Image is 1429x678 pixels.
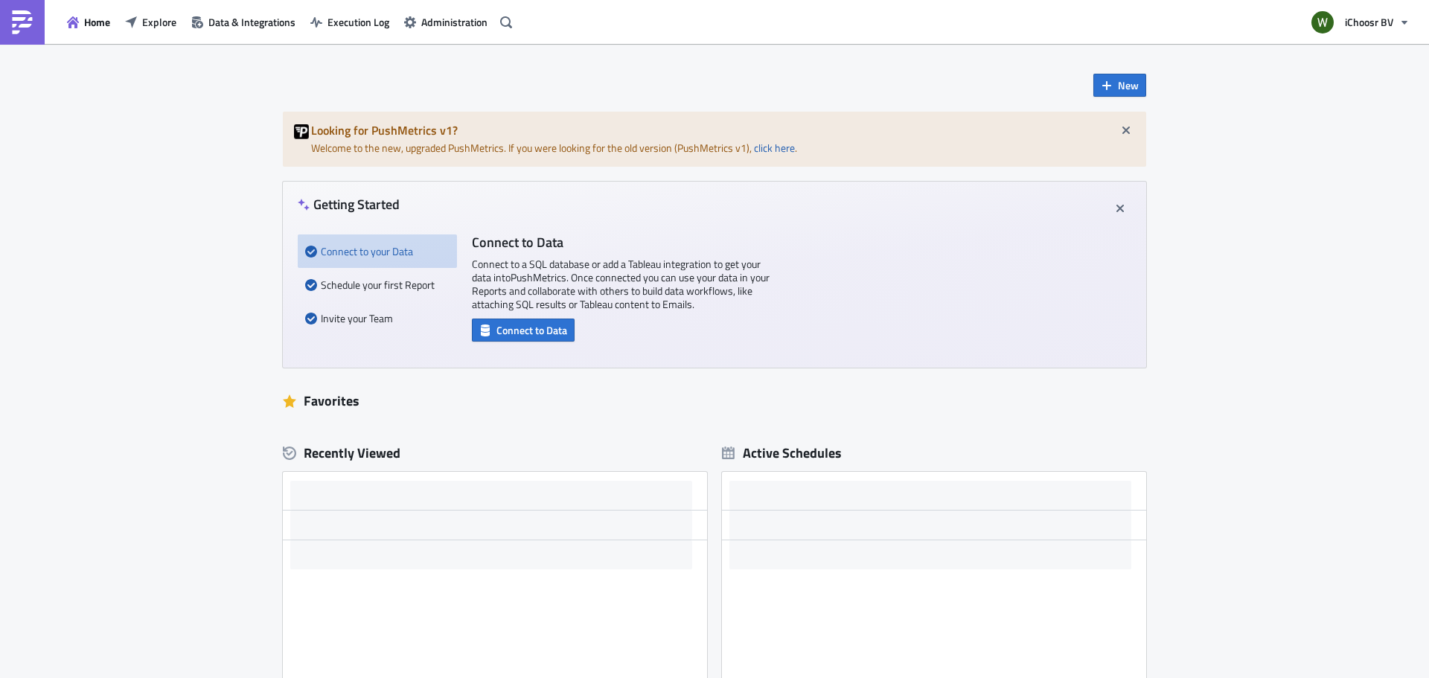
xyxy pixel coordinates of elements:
button: Explore [118,10,184,33]
button: Connect to Data [472,319,575,342]
span: Connect to Data [496,322,567,338]
span: iChoosr BV [1345,14,1393,30]
button: Data & Integrations [184,10,303,33]
button: Execution Log [303,10,397,33]
div: Schedule your first Report [305,268,450,301]
h5: Looking for PushMetrics v1? [311,124,1135,136]
span: Administration [421,14,487,30]
button: iChoosr BV [1302,6,1418,39]
span: New [1118,77,1139,93]
button: New [1093,74,1146,97]
button: Administration [397,10,495,33]
p: Connect to a SQL database or add a Tableau integration to get your data into PushMetrics . Once c... [472,258,770,311]
div: Favorites [283,390,1146,412]
h4: Getting Started [298,196,400,212]
span: Data & Integrations [208,14,295,30]
a: click here [754,140,795,156]
div: Active Schedules [722,444,842,461]
img: Avatar [1310,10,1335,35]
div: Invite your Team [305,301,450,335]
span: Home [84,14,110,30]
img: PushMetrics [10,10,34,34]
div: Welcome to the new, upgraded PushMetrics. If you were looking for the old version (PushMetrics v1... [283,112,1146,167]
div: Connect to your Data [305,234,450,268]
a: Connect to Data [472,321,575,336]
span: Execution Log [327,14,389,30]
h4: Connect to Data [472,234,770,250]
div: Recently Viewed [283,442,707,464]
span: Explore [142,14,176,30]
button: Home [60,10,118,33]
